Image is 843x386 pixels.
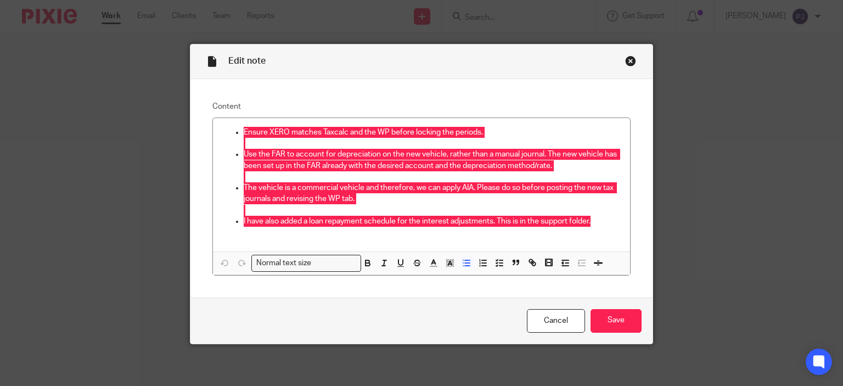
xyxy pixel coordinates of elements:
input: Save [591,309,642,333]
p: The vehicle is a commercial vehicle and therefore, we can apply AIA. Please do so before posting ... [244,182,622,205]
div: Close this dialog window [625,55,636,66]
span: Normal text size [254,258,314,269]
a: Cancel [527,309,585,333]
div: Search for option [251,255,361,272]
p: I have also added a loan repayment schedule for the interest adjustments. This is in the support ... [244,216,622,227]
input: Search for option [315,258,355,269]
p: Use the FAR to account for depreciation on the new vehicle, rather than a manual journal. The new... [244,149,622,171]
label: Content [212,101,631,112]
span: Edit note [228,57,266,65]
p: Ensure XERO matches Taxcalc and the WP before locking the periods. [244,127,622,138]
